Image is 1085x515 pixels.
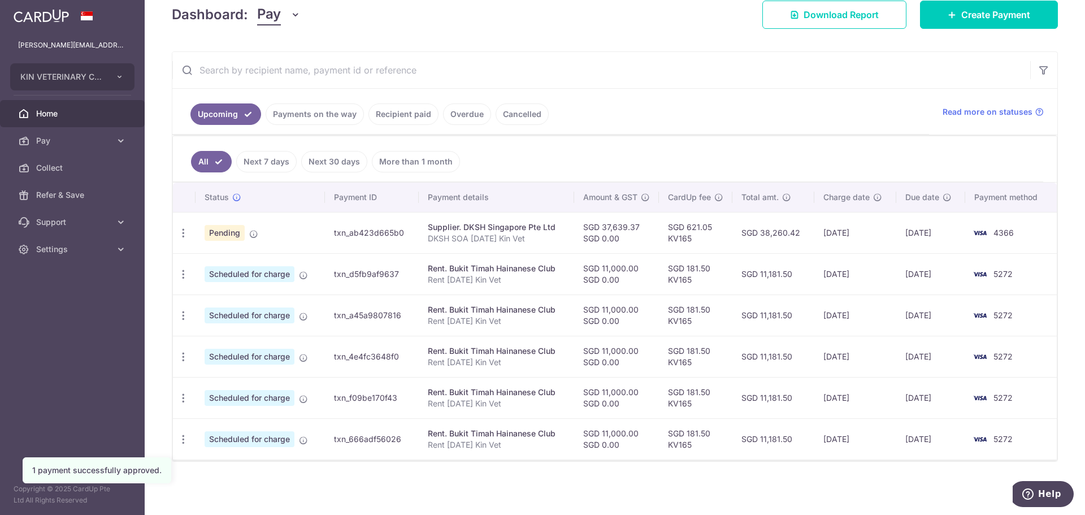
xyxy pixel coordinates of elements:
img: Bank Card [969,267,991,281]
img: Bank Card [969,432,991,446]
p: [PERSON_NAME][EMAIL_ADDRESS][DOMAIN_NAME] [18,40,127,51]
span: 5272 [993,310,1013,320]
span: Scheduled for charge [205,431,294,447]
td: SGD 181.50 KV165 [659,336,732,377]
span: Download Report [804,8,879,21]
td: SGD 621.05 KV165 [659,212,732,253]
td: SGD 11,000.00 SGD 0.00 [574,336,659,377]
span: Refer & Save [36,189,111,201]
td: SGD 11,181.50 [732,295,814,336]
td: [DATE] [814,295,896,336]
th: Payment method [965,183,1057,212]
td: txn_4e4fc3648f0 [325,336,419,377]
a: Read more on statuses [943,106,1044,118]
span: Scheduled for charge [205,308,294,323]
td: [DATE] [896,377,965,418]
div: Rent. Bukit Timah Hainanese Club [428,345,565,357]
td: txn_ab423d665b0 [325,212,419,253]
span: Support [36,217,111,228]
td: [DATE] [896,253,965,295]
p: Rent [DATE] Kin Vet [428,274,565,285]
img: Bank Card [969,350,991,363]
span: 5272 [993,352,1013,361]
span: Status [205,192,229,203]
input: Search by recipient name, payment id or reference [172,52,1030,88]
a: Cancelled [496,103,549,125]
span: 5272 [993,434,1013,444]
a: Recipient paid [368,103,439,125]
td: SGD 37,639.37 SGD 0.00 [574,212,659,253]
a: Overdue [443,103,491,125]
td: SGD 11,181.50 [732,418,814,460]
span: Total amt. [741,192,779,203]
div: Rent. Bukit Timah Hainanese Club [428,263,565,274]
span: Scheduled for charge [205,349,294,365]
span: Pending [205,225,245,241]
td: [DATE] [896,418,965,460]
td: SGD 11,181.50 [732,336,814,377]
td: [DATE] [814,253,896,295]
img: Bank Card [969,391,991,405]
div: Rent. Bukit Timah Hainanese Club [428,428,565,439]
span: Home [36,108,111,119]
span: 5272 [993,393,1013,403]
span: Scheduled for charge [205,390,294,406]
span: Pay [257,4,281,25]
td: SGD 38,260.42 [732,212,814,253]
td: SGD 181.50 KV165 [659,377,732,418]
span: KIN VETERINARY CLINIC PTE. LTD. [20,71,104,83]
td: SGD 11,181.50 [732,253,814,295]
img: Bank Card [969,309,991,322]
span: Pay [36,135,111,146]
p: DKSH SOA [DATE] Kin Vet [428,233,565,244]
div: Rent. Bukit Timah Hainanese Club [428,304,565,315]
button: KIN VETERINARY CLINIC PTE. LTD. [10,63,134,90]
span: Scheduled for charge [205,266,294,282]
span: Create Payment [961,8,1030,21]
td: txn_d5fb9af9637 [325,253,419,295]
img: Bank Card [969,226,991,240]
a: Next 7 days [236,151,297,172]
td: SGD 11,000.00 SGD 0.00 [574,295,659,336]
span: Due date [905,192,939,203]
div: Rent. Bukit Timah Hainanese Club [428,387,565,398]
td: [DATE] [814,336,896,377]
td: [DATE] [896,336,965,377]
td: txn_f09be170f43 [325,377,419,418]
td: txn_666adf56026 [325,418,419,460]
p: Rent [DATE] Kin Vet [428,315,565,327]
span: Charge date [823,192,870,203]
td: SGD 11,000.00 SGD 0.00 [574,418,659,460]
h4: Dashboard: [172,5,248,25]
span: Settings [36,244,111,255]
th: Payment details [419,183,574,212]
a: More than 1 month [372,151,460,172]
p: Rent [DATE] Kin Vet [428,439,565,451]
a: Download Report [762,1,906,29]
td: [DATE] [896,295,965,336]
div: Supplier. DKSH Singapore Pte Ltd [428,222,565,233]
th: Payment ID [325,183,419,212]
td: txn_a45a9807816 [325,295,419,336]
span: Collect [36,162,111,174]
iframe: Opens a widget where you can find more information [1013,481,1074,509]
div: 1 payment successfully approved. [32,465,162,476]
a: Create Payment [920,1,1058,29]
span: 4366 [993,228,1014,237]
td: [DATE] [814,212,896,253]
a: Upcoming [190,103,261,125]
span: Amount & GST [583,192,637,203]
td: SGD 181.50 KV165 [659,295,732,336]
button: Pay [257,4,301,25]
td: SGD 11,000.00 SGD 0.00 [574,377,659,418]
span: 5272 [993,269,1013,279]
a: All [191,151,232,172]
p: Rent [DATE] Kin Vet [428,398,565,409]
a: Payments on the way [266,103,364,125]
a: Next 30 days [301,151,367,172]
p: Rent [DATE] Kin Vet [428,357,565,368]
td: [DATE] [896,212,965,253]
td: SGD 11,181.50 [732,377,814,418]
td: [DATE] [814,418,896,460]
